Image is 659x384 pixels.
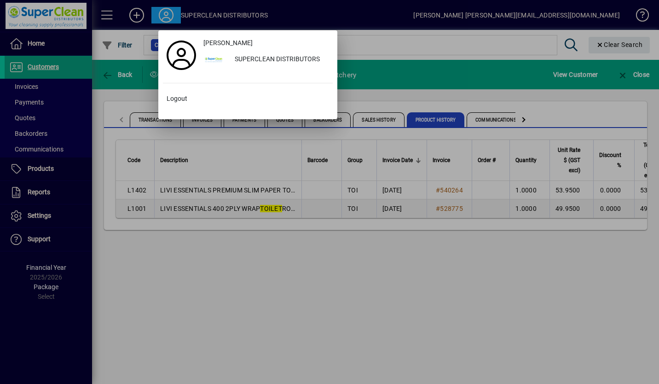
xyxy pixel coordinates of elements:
[200,35,333,52] a: [PERSON_NAME]
[203,38,253,48] span: [PERSON_NAME]
[167,94,187,104] span: Logout
[163,91,333,107] button: Logout
[227,52,333,68] div: SUPERCLEAN DISTRIBUTORS
[163,47,200,64] a: Profile
[200,52,333,68] button: SUPERCLEAN DISTRIBUTORS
